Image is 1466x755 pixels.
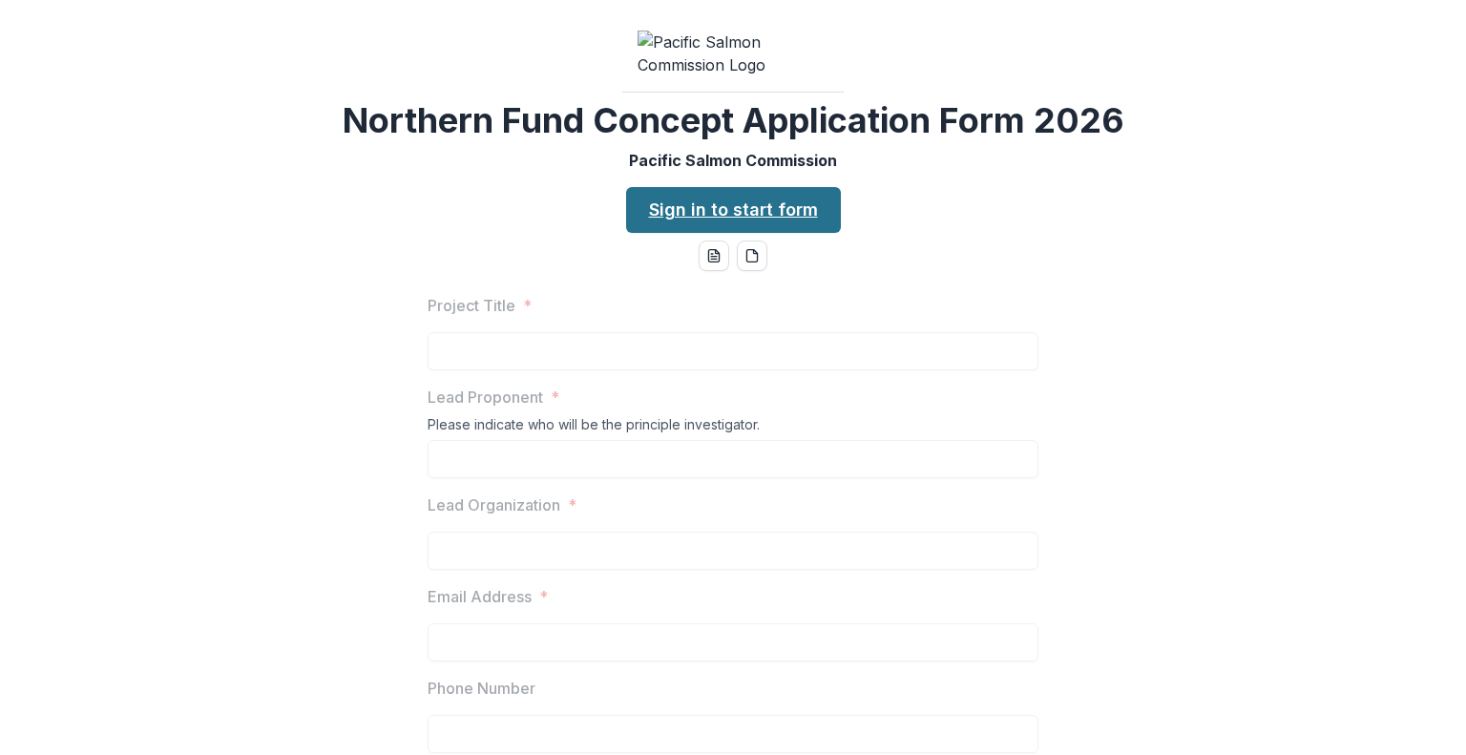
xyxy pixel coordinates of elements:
[428,493,560,516] p: Lead Organization
[428,677,535,700] p: Phone Number
[629,149,837,172] p: Pacific Salmon Commission
[428,416,1038,440] div: Please indicate who will be the principle investigator.
[638,31,828,76] img: Pacific Salmon Commission Logo
[428,585,532,608] p: Email Address
[343,100,1124,141] h2: Northern Fund Concept Application Form 2026
[699,241,729,271] button: word-download
[428,386,543,409] p: Lead Proponent
[428,294,515,317] p: Project Title
[626,187,841,233] a: Sign in to start form
[737,241,767,271] button: pdf-download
